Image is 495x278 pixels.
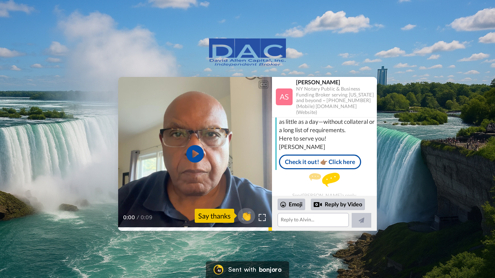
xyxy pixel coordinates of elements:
img: logo [209,38,286,66]
span: 👏 [238,210,255,221]
div: Say thanks [195,209,234,223]
span: 0:09 [141,213,153,222]
a: Check it out! 👉🏽 Click here [279,155,361,169]
div: NY Notary Public & Business Funding Broker serving [US_STATE] and beyond ~ [PHONE_NUMBER] (Mobile... [296,86,376,115]
img: message.svg [309,173,340,187]
span: 0:00 [123,213,135,222]
span: / [137,213,139,222]
button: 👏 [238,208,255,224]
div: Send [PERSON_NAME] a reply. [272,173,377,198]
div: [PERSON_NAME] [296,79,376,85]
div: Reply by Video [314,200,322,209]
div: CC [259,81,268,88]
div: Emoji [278,199,305,210]
div: Reply by Video [311,199,365,211]
img: Full screen [259,214,266,221]
img: Profile Image [276,88,293,105]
